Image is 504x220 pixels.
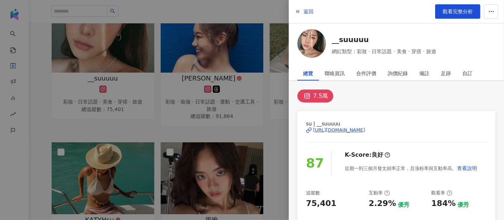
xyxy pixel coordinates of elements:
[369,190,390,196] div: 互動率
[313,91,328,101] div: 7.5萬
[431,198,456,209] div: 184%
[306,120,487,128] span: su | __suuuuu
[372,151,383,159] div: 良好
[398,201,409,209] div: 優秀
[325,66,345,81] div: 聯絡資訊
[356,66,376,81] div: 合作評價
[332,35,436,45] a: __suuuuu
[443,9,473,14] span: 觀看完整分析
[297,29,326,60] a: KOL Avatar
[295,4,314,19] button: 返回
[297,29,326,58] img: KOL Avatar
[369,198,396,209] div: 2.29%
[435,4,480,19] a: 觀看完整分析
[306,190,320,196] div: 追蹤數
[457,165,477,171] span: 查看說明
[441,66,451,81] div: 足跡
[332,47,436,55] span: 網紅類型：彩妝 · 日常話題 · 美食 · 穿搭 · 旅遊
[306,127,487,133] a: [URL][DOMAIN_NAME]
[462,66,472,81] div: 自訂
[457,201,469,209] div: 優秀
[303,66,313,81] div: 總覽
[313,127,365,133] div: [URL][DOMAIN_NAME]
[431,190,452,196] div: 觀看率
[345,151,390,159] div: K-Score :
[303,9,314,14] span: 返回
[345,161,477,175] div: 近期一到三個月發文頻率正常，且漲粉率與互動率高。
[306,153,324,174] div: 87
[457,161,477,175] button: 查看說明
[419,66,429,81] div: 備註
[388,66,408,81] div: 詢價紀錄
[297,90,333,102] button: 7.5萬
[306,198,336,209] div: 75,401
